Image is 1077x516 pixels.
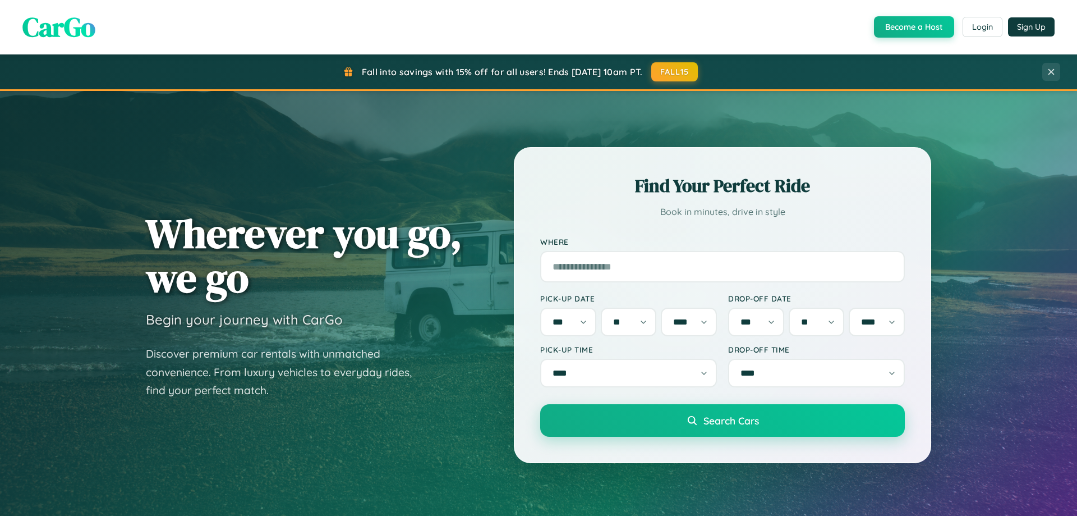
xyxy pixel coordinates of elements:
h2: Find Your Perfect Ride [540,173,905,198]
p: Discover premium car rentals with unmatched convenience. From luxury vehicles to everyday rides, ... [146,345,426,400]
label: Drop-off Date [728,294,905,303]
span: Search Cars [703,414,759,427]
button: Become a Host [874,16,954,38]
button: Search Cars [540,404,905,437]
button: FALL15 [651,62,698,81]
span: CarGo [22,8,95,45]
span: Fall into savings with 15% off for all users! Ends [DATE] 10am PT. [362,66,643,77]
p: Book in minutes, drive in style [540,204,905,220]
label: Pick-up Date [540,294,717,303]
label: Where [540,237,905,246]
h1: Wherever you go, we go [146,211,462,300]
h3: Begin your journey with CarGo [146,311,343,328]
button: Sign Up [1008,17,1055,36]
label: Drop-off Time [728,345,905,354]
button: Login [963,17,1002,37]
label: Pick-up Time [540,345,717,354]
